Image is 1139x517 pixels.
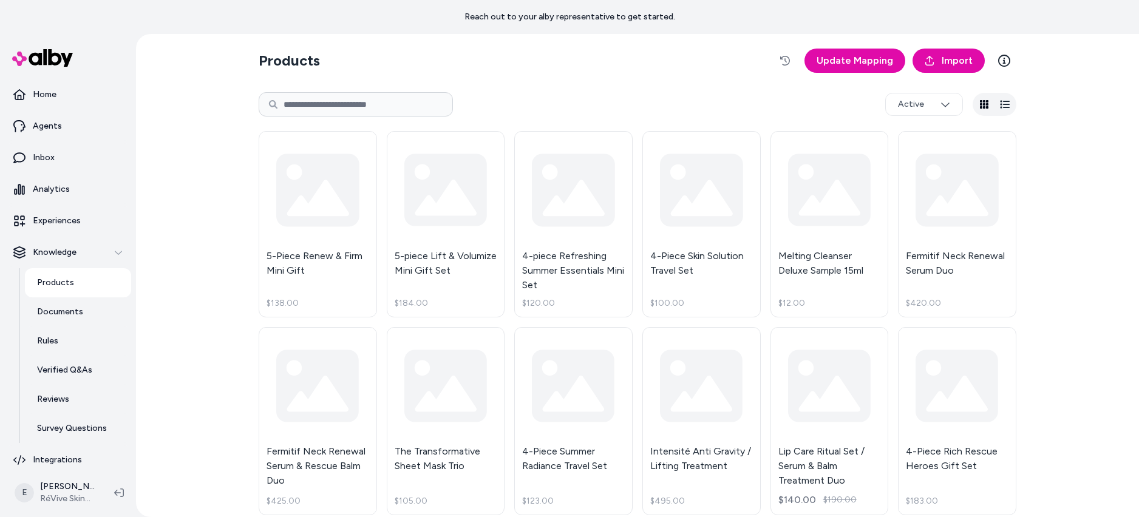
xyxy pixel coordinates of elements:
p: [PERSON_NAME] [40,481,95,493]
span: Import [942,53,973,68]
a: 4-Piece Rich Rescue Heroes Gift Set$183.00 [898,327,1016,516]
p: Survey Questions [37,422,107,434]
a: Reviews [25,385,131,414]
a: Agents [5,112,131,141]
p: Rules [37,335,58,347]
button: Active [885,93,963,116]
a: Update Mapping [804,49,905,73]
a: Fermitif Neck Renewal Serum Duo$420.00 [898,131,1016,317]
h2: Products [259,51,320,70]
span: E [15,483,34,502]
button: Knowledge [5,238,131,267]
a: Products [25,268,131,297]
a: The Transformative Sheet Mask Trio$105.00 [387,327,505,516]
p: Verified Q&As [37,364,92,376]
a: Verified Q&As [25,356,131,385]
a: 5-piece Lift & Volumize Mini Gift Set$184.00 [387,131,505,317]
a: 5-Piece Renew & Firm Mini Gift$138.00 [259,131,377,317]
p: Documents [37,306,83,318]
a: 4-Piece Skin Solution Travel Set$100.00 [642,131,761,317]
a: Inbox [5,143,131,172]
a: Home [5,80,131,109]
p: Analytics [33,183,70,195]
a: Experiences [5,206,131,235]
p: Products [37,277,74,289]
a: Rules [25,326,131,356]
p: Integrations [33,454,82,466]
img: alby Logo [12,49,73,67]
p: Experiences [33,215,81,227]
a: Intensité Anti Gravity / Lifting Treatment$495.00 [642,327,761,516]
p: Knowledge [33,246,76,258]
a: Integrations [5,445,131,475]
span: RéVive Skincare [40,493,95,505]
a: Survey Questions [25,414,131,443]
a: Documents [25,297,131,326]
p: Inbox [33,152,55,164]
a: Lip Care Ritual Set / Serum & Balm Treatment Duo$140.00$190.00 [770,327,889,516]
a: 4-Piece Summer Radiance Travel Set$123.00 [514,327,633,516]
p: Home [33,89,56,101]
span: Update Mapping [817,53,893,68]
a: Import [913,49,985,73]
a: Fermitif Neck Renewal Serum & Rescue Balm Duo$425.00 [259,327,377,516]
a: 4-piece Refreshing Summer Essentials Mini Set$120.00 [514,131,633,317]
a: Melting Cleanser Deluxe Sample 15ml$12.00 [770,131,889,317]
a: Analytics [5,175,131,204]
p: Reach out to your alby representative to get started. [464,11,675,23]
p: Reviews [37,393,69,405]
p: Agents [33,120,62,132]
button: E[PERSON_NAME]RéVive Skincare [7,473,104,512]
